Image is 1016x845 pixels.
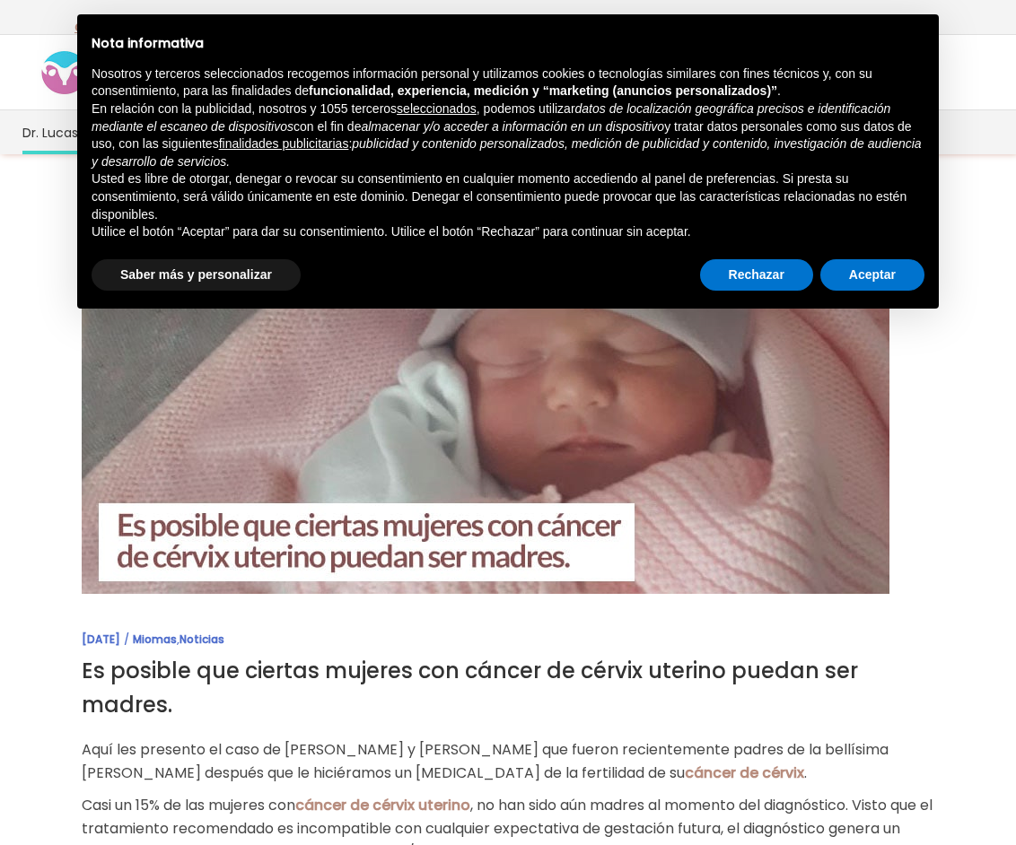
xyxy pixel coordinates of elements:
[397,100,477,118] button: seleccionados
[21,110,116,154] a: Dr. Lucas Minig
[700,259,813,292] button: Rechazar
[82,632,120,647] a: [DATE]
[180,632,224,647] a: Noticias
[820,259,924,292] button: Aceptar
[92,170,924,223] p: Usted es libre de otorgar, denegar o revocar su consentimiento en cualquier momento accediendo al...
[361,119,664,134] em: almacenar y/o acceder a información en un dispositivo
[309,83,777,98] strong: funcionalidad, experiencia, medición y “marketing (anuncios personalizados)”
[92,259,301,292] button: Saber más y personalizar
[92,101,890,134] em: datos de localización geográfica precisos e identificación mediante el escaneo de dispositivos
[295,795,470,815] a: cáncer de cérvix uterino
[133,628,224,651] div: ,
[92,65,924,100] p: Nosotros y terceros seleccionados recogemos información personal y utilizamos cookies o tecnologí...
[92,136,922,169] em: publicidad y contenido personalizados, medición de publicidad y contenido, investigación de audie...
[133,632,177,647] a: Miomas
[92,100,924,170] p: En relación con la publicidad, nosotros y 1055 terceros , podemos utilizar con el fin de y tratar...
[92,223,924,241] p: Utilice el botón “Aceptar” para dar su consentimiento. Utilice el botón “Rechazar” para continuar...
[685,762,804,783] a: cáncer de cérvix
[92,36,924,51] h2: Nota informativa
[22,122,114,143] span: Dr. Lucas Minig
[219,135,349,153] button: finalidades publicitarias
[82,654,934,722] h3: Es posible que ciertas mujeres con cáncer de cérvix uterino puedan ser madres.
[82,739,889,783] span: Aquí les presento el caso de [PERSON_NAME] y [PERSON_NAME] que fueron recientemente padres de la ...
